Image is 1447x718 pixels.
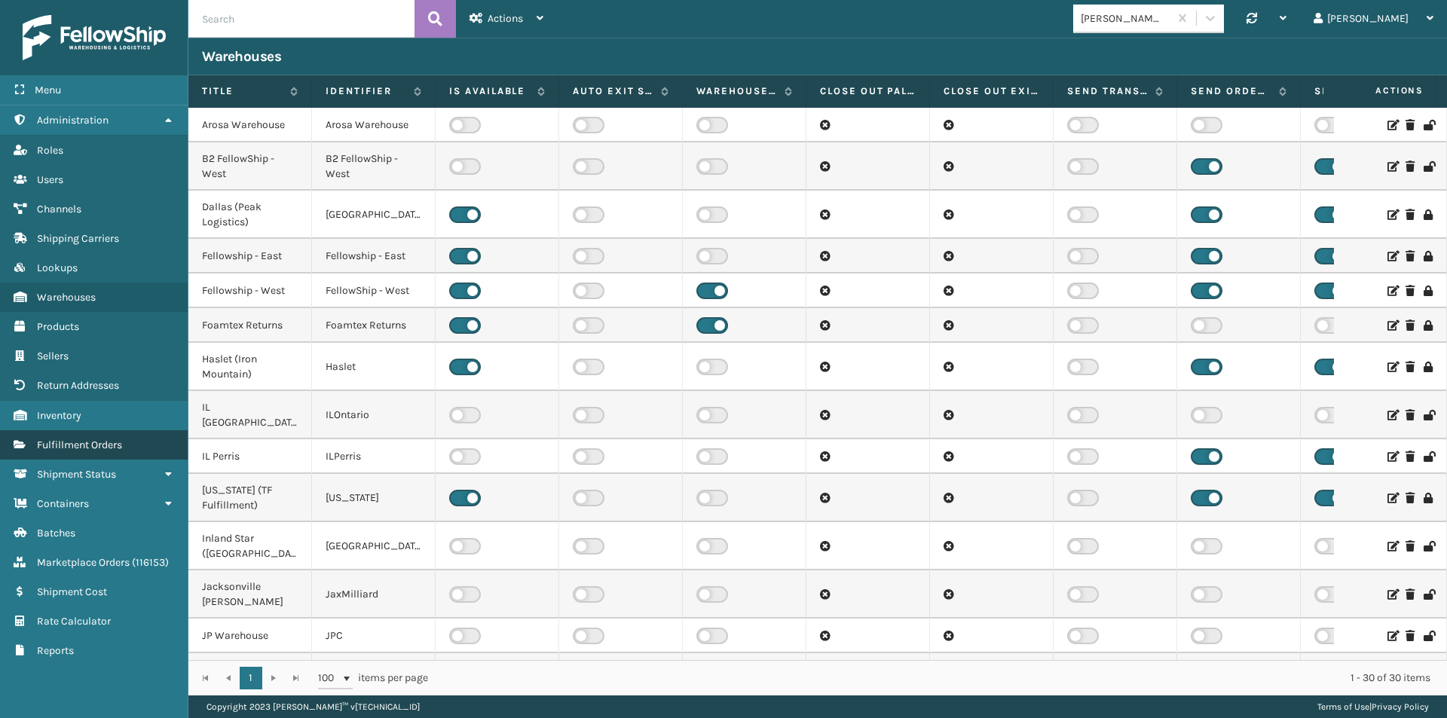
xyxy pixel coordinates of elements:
[1406,251,1415,261] i: Delete
[37,615,111,628] span: Rate Calculator
[202,47,281,66] h3: Warehouses
[1424,541,1433,551] i: Reactivate
[573,84,653,98] label: Auto Exit Scan
[1406,286,1415,296] i: Delete
[1081,11,1170,26] div: [PERSON_NAME] Brands
[312,273,436,308] td: FellowShip - West
[188,343,312,391] td: Haslet (Iron Mountain)
[1424,320,1433,331] i: Deactivate
[1406,631,1415,641] i: Delete
[188,108,312,142] td: Arosa Warehouse
[1406,362,1415,372] i: Delete
[1387,631,1397,641] i: Edit
[1372,701,1429,712] a: Privacy Policy
[326,84,406,98] label: Identifier
[1406,209,1415,220] i: Delete
[37,350,69,362] span: Sellers
[1387,320,1397,331] i: Edit
[132,556,169,569] span: ( 116153 )
[188,273,312,308] td: Fellowship - West
[312,619,436,653] td: JPC
[312,343,436,391] td: Haslet
[1328,78,1433,103] span: Actions
[37,644,74,657] span: Reports
[240,667,262,689] a: 1
[1424,120,1433,130] i: Reactivate
[1387,120,1397,130] i: Edit
[312,474,436,522] td: [US_STATE]
[1424,589,1433,600] i: Reactivate
[188,439,312,474] td: IL Perris
[1387,541,1397,551] i: Edit
[1191,84,1271,98] label: Send Order API
[1406,410,1415,420] i: Delete
[206,695,420,718] p: Copyright 2023 [PERSON_NAME]™ v [TECHNICAL_ID]
[37,438,122,451] span: Fulfillment Orders
[1424,251,1433,261] i: Deactivate
[1387,286,1397,296] i: Edit
[23,15,166,60] img: logo
[1067,84,1148,98] label: Send Transfer API
[944,84,1039,98] label: Close Out Exit Scan
[312,522,436,570] td: [GEOGRAPHIC_DATA]
[37,409,81,422] span: Inventory
[312,439,436,474] td: ILPerris
[1387,589,1397,600] i: Edit
[37,261,78,274] span: Lookups
[188,239,312,273] td: Fellowship - East
[37,114,109,127] span: Administration
[312,391,436,439] td: ILOntario
[37,497,89,510] span: Containers
[1317,701,1369,712] a: Terms of Use
[1424,362,1433,372] i: Deactivate
[312,570,436,619] td: JaxMilliard
[1424,209,1433,220] i: Deactivate
[1406,589,1415,600] i: Delete
[1387,161,1397,172] i: Edit
[1424,493,1433,503] i: Deactivate
[1406,120,1415,130] i: Delete
[312,142,436,191] td: B2 FellowShip - West
[37,203,81,215] span: Channels
[37,585,107,598] span: Shipment Cost
[1387,410,1397,420] i: Edit
[1406,161,1415,172] i: Delete
[188,142,312,191] td: B2 FellowShip - West
[696,84,777,98] label: Warehouse accepting return labels
[1387,209,1397,220] i: Edit
[35,84,61,96] span: Menu
[1406,320,1415,331] i: Delete
[188,191,312,239] td: Dallas (Peak Logistics)
[312,239,436,273] td: Fellowship - East
[37,232,119,245] span: Shipping Carriers
[1317,695,1429,718] div: |
[37,144,63,157] span: Roles
[312,191,436,239] td: [GEOGRAPHIC_DATA]
[37,291,96,304] span: Warehouses
[37,379,119,392] span: Return Addresses
[1424,410,1433,420] i: Reactivate
[188,653,312,701] td: [PERSON_NAME] (Ironlink Logistics)
[312,308,436,343] td: Foamtex Returns
[1387,251,1397,261] i: Edit
[449,84,530,98] label: Is Available
[1314,84,1395,98] label: Send Inventory API
[37,556,130,569] span: Marketplace Orders
[188,391,312,439] td: IL [GEOGRAPHIC_DATA]
[188,619,312,653] td: JP Warehouse
[37,527,75,539] span: Batches
[1406,541,1415,551] i: Delete
[318,671,341,686] span: 100
[188,570,312,619] td: Jacksonville [PERSON_NAME]
[488,12,523,25] span: Actions
[1406,493,1415,503] i: Delete
[188,522,312,570] td: Inland Star ([GEOGRAPHIC_DATA])
[1406,451,1415,462] i: Delete
[449,671,1430,686] div: 1 - 30 of 30 items
[1387,362,1397,372] i: Edit
[188,308,312,343] td: Foamtex Returns
[1387,451,1397,462] i: Edit
[37,468,116,481] span: Shipment Status
[1424,631,1433,641] i: Reactivate
[820,84,916,98] label: Close Out Palletizing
